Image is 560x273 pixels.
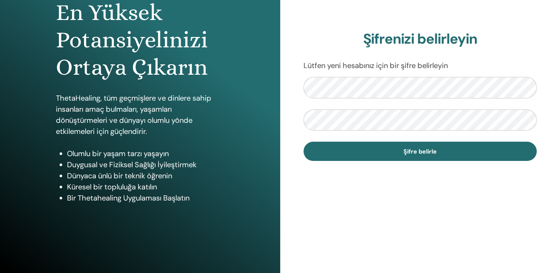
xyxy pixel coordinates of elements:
[304,142,537,161] button: Şifre belirle
[304,31,537,48] h2: Şifrenizi belirleyin
[403,148,437,155] span: Şifre belirle
[56,92,224,137] p: ThetaHealing, tüm geçmişlere ve dinlere sahip insanları amaç bulmaları, yaşamları dönüştürmeleri ...
[67,170,224,181] li: Dünyaca ünlü bir teknik öğrenin
[67,148,224,159] li: Olumlu bir yaşam tarzı yaşayın
[67,181,224,192] li: Küresel bir topluluğa katılın
[67,192,224,203] li: Bir Thetahealing Uygulaması Başlatın
[67,159,224,170] li: Duygusal ve Fiziksel Sağlığı İyileştirmek
[304,60,537,71] p: Lütfen yeni hesabınız için bir şifre belirleyin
